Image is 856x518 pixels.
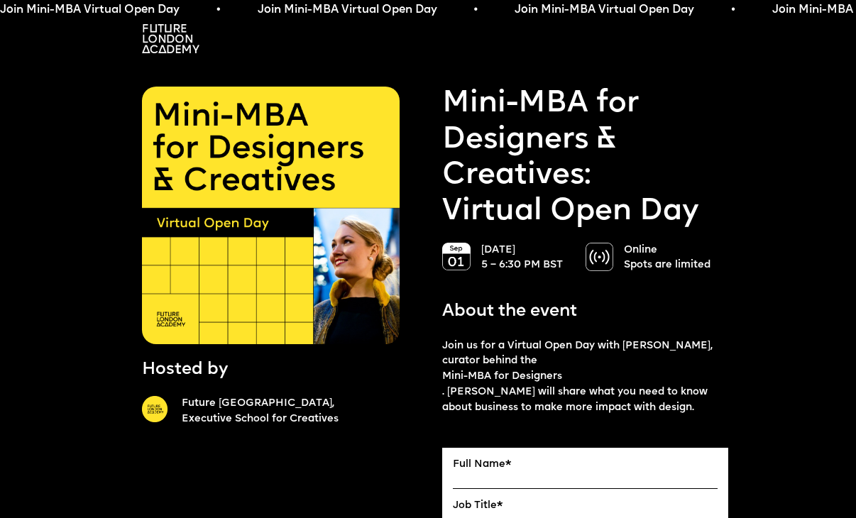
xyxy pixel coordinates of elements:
p: Online Spots are limited [624,243,714,273]
p: About the event [442,300,577,324]
p: Hosted by [142,358,228,382]
span: • [473,3,477,17]
a: Mini-MBA for Designers & Creatives: [442,87,728,194]
a: Future [GEOGRAPHIC_DATA],Executive School for Creatives [182,396,428,426]
span: • [730,3,734,17]
img: A logo saying in 3 lines: Future London Academy [142,24,199,53]
p: [DATE] 5 – 6:30 PM BST [481,243,571,273]
p: Virtual Open Day [442,87,728,231]
label: Job Title [453,500,718,512]
label: Full Name [453,458,718,470]
span: • [215,3,219,17]
img: A yellow circle with Future London Academy logo [142,396,168,421]
p: Join us for a Virtual Open Day with [PERSON_NAME], curator behind the . [PERSON_NAME] will share ... [442,338,728,416]
a: Mini-MBA for Designers [442,369,728,385]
